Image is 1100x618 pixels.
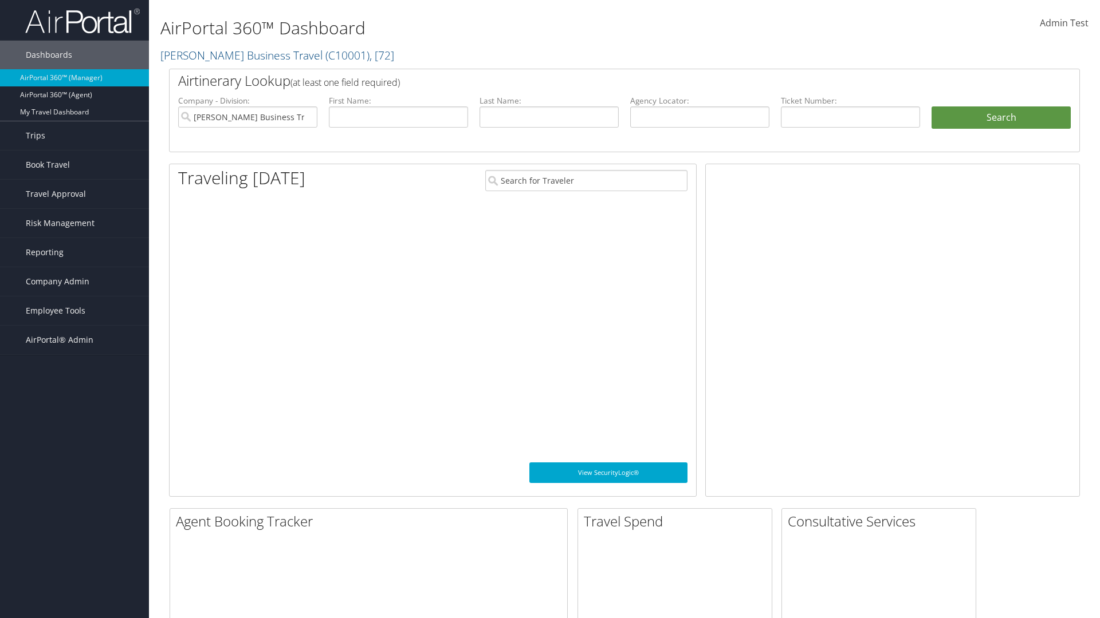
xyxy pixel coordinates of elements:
[529,462,687,483] a: View SecurityLogic®
[480,95,619,106] label: Last Name:
[26,121,45,150] span: Trips
[325,47,370,63] span: ( C10001 )
[932,106,1071,129] button: Search
[26,238,64,267] span: Reporting
[329,95,468,106] label: First Name:
[178,95,317,106] label: Company - Division:
[1040,6,1089,41] a: Admin Test
[630,95,769,106] label: Agency Locator:
[178,166,305,190] h1: Traveling [DATE]
[25,7,140,34] img: airportal-logo.png
[26,150,70,179] span: Book Travel
[26,326,93,354] span: AirPortal® Admin
[160,16,779,40] h1: AirPortal 360™ Dashboard
[1040,17,1089,29] span: Admin Test
[26,209,95,237] span: Risk Management
[485,170,687,191] input: Search for Traveler
[370,47,394,63] span: , [ 72 ]
[788,512,976,531] h2: Consultative Services
[290,76,400,89] span: (at least one field required)
[26,41,72,69] span: Dashboards
[584,512,772,531] h2: Travel Spend
[26,180,86,208] span: Travel Approval
[178,71,995,90] h2: Airtinerary Lookup
[176,512,567,531] h2: Agent Booking Tracker
[26,296,85,325] span: Employee Tools
[26,267,89,296] span: Company Admin
[160,47,394,63] a: [PERSON_NAME] Business Travel
[781,95,920,106] label: Ticket Number:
